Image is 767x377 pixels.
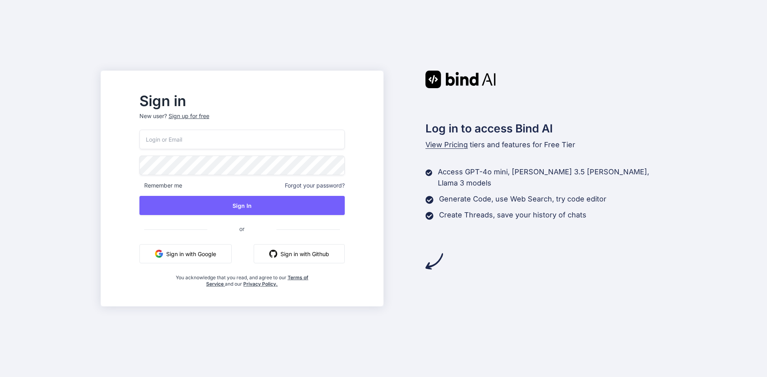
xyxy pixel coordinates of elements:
input: Login or Email [139,130,345,149]
img: Bind AI logo [425,71,496,88]
a: Privacy Policy. [243,281,278,287]
span: Remember me [139,182,182,189]
p: New user? [139,112,345,130]
div: Sign up for free [169,112,209,120]
p: Generate Code, use Web Search, try code editor [439,193,606,205]
span: or [207,219,276,239]
button: Sign in with Google [139,244,232,263]
a: Terms of Service [206,274,308,287]
button: Sign In [139,196,345,215]
h2: Log in to access Bind AI [425,120,667,137]
span: Forgot your password? [285,182,345,189]
p: tiers and features for Free Tier [425,139,667,150]
span: View Pricing [425,140,468,149]
h2: Sign in [139,95,345,107]
div: You acknowledge that you read, and agree to our and our [173,270,310,287]
p: Access GPT-4o mini, [PERSON_NAME] 3.5 [PERSON_NAME], Llama 3 models [438,166,666,189]
button: Sign in with Github [254,244,345,263]
img: github [269,250,277,258]
p: Create Threads, save your history of chats [439,209,586,221]
img: google [155,250,163,258]
img: arrow [425,253,443,270]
